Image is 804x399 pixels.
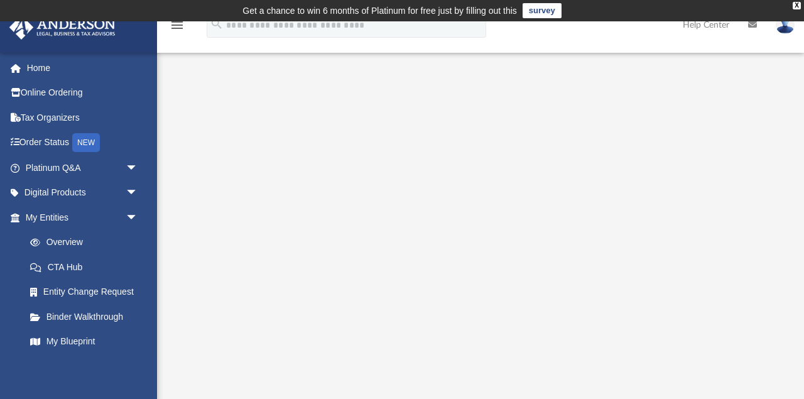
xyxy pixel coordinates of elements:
[126,180,151,206] span: arrow_drop_down
[72,133,100,152] div: NEW
[9,180,157,205] a: Digital Productsarrow_drop_down
[9,80,157,106] a: Online Ordering
[242,3,517,18] div: Get a chance to win 6 months of Platinum for free just by filling out this
[9,105,157,130] a: Tax Organizers
[9,55,157,80] a: Home
[9,130,157,156] a: Order StatusNEW
[6,15,119,40] img: Anderson Advisors Platinum Portal
[9,155,157,180] a: Platinum Q&Aarrow_drop_down
[793,2,801,9] div: close
[18,304,157,329] a: Binder Walkthrough
[18,254,157,280] a: CTA Hub
[9,205,157,230] a: My Entitiesarrow_drop_down
[18,230,157,255] a: Overview
[18,329,151,354] a: My Blueprint
[170,18,185,33] i: menu
[523,3,562,18] a: survey
[210,17,224,31] i: search
[126,155,151,181] span: arrow_drop_down
[126,205,151,231] span: arrow_drop_down
[18,280,157,305] a: Entity Change Request
[18,354,157,379] a: Tax Due Dates
[776,16,795,34] img: User Pic
[170,24,185,33] a: menu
